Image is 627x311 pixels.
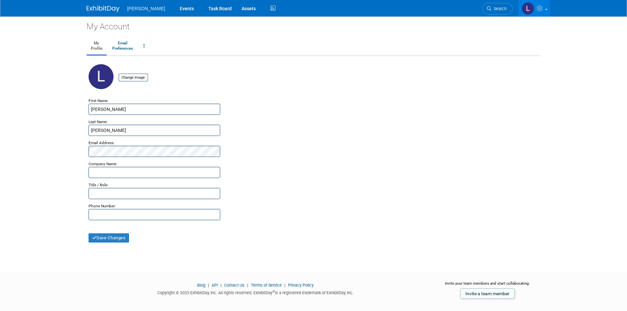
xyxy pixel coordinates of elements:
[434,281,541,291] div: Invite your team members and start collaborating:
[89,119,108,124] small: Last Name:
[89,233,129,243] button: Save Changes
[87,16,541,32] div: My Account
[197,283,205,288] a: Blog
[273,290,275,293] sup: ®
[522,2,534,15] img: Leona Burton Rojas
[206,283,211,288] span: |
[108,38,137,54] a: EmailPreferences
[89,183,108,187] small: Title / Role:
[251,283,282,288] a: Terms of Service
[246,283,250,288] span: |
[89,204,116,208] small: Phone Number:
[283,283,287,288] span: |
[288,283,314,288] a: Privacy Policy
[89,141,115,145] small: Email Address:
[127,6,165,11] span: [PERSON_NAME]
[89,162,117,166] small: Company Name:
[483,3,513,14] a: Search
[224,283,245,288] a: Contact Us
[89,64,114,89] img: L.jpg
[87,288,425,296] div: Copyright © 2025 ExhibitDay, Inc. All rights reserved. ExhibitDay is a registered trademark of Ex...
[212,283,218,288] a: API
[89,98,108,103] small: First Name:
[219,283,223,288] span: |
[87,38,107,54] a: MyProfile
[460,288,515,299] a: Invite a team member
[87,6,119,12] img: ExhibitDay
[491,6,507,11] span: Search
